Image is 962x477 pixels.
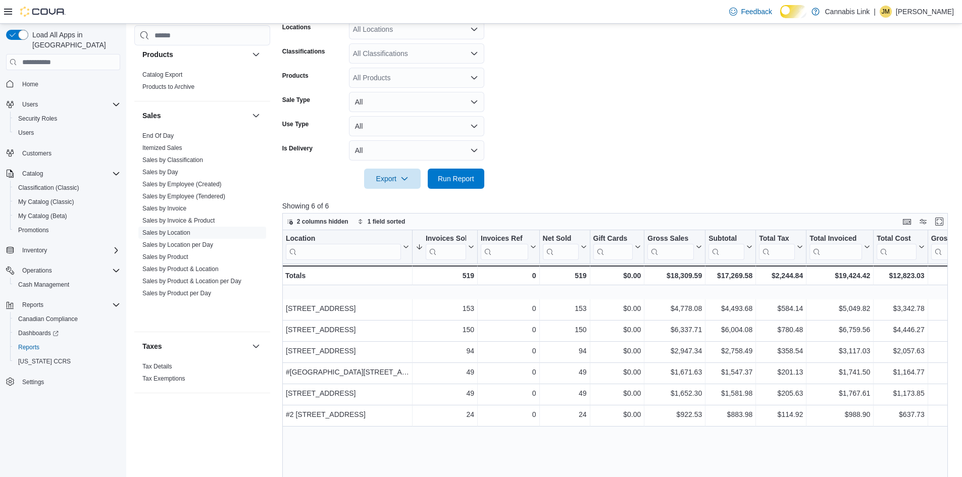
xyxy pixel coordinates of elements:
button: Open list of options [470,49,478,58]
span: Operations [18,264,120,277]
span: Sales by Employee (Created) [142,180,222,188]
div: $0.00 [593,324,641,336]
div: Location [286,234,401,260]
span: Products to Archive [142,83,194,91]
button: Taxes [250,340,262,352]
div: $2,758.49 [708,345,752,357]
button: All [349,92,484,112]
div: 0 [481,387,536,399]
nav: Complex example [6,72,120,415]
button: [US_STATE] CCRS [10,354,124,368]
div: [STREET_ADDRESS] [286,324,409,336]
div: Gift Card Sales [593,234,633,260]
div: Gross Sales [647,234,694,244]
a: Sales by Location per Day [142,241,213,248]
span: Users [14,127,120,139]
span: Sales by Day [142,168,178,176]
div: 94 [416,345,474,357]
div: $3,117.03 [809,345,870,357]
button: All [349,116,484,136]
span: Sales by Product per Day [142,289,211,297]
img: Cova [20,7,66,17]
div: $780.48 [759,324,803,336]
span: Cash Management [14,279,120,291]
div: $922.53 [647,408,702,420]
span: Classification (Classic) [18,184,79,192]
span: Settings [22,378,44,386]
button: Gross Sales [647,234,702,260]
span: Feedback [741,7,772,17]
span: Security Roles [14,113,120,125]
button: Invoices Ref [481,234,536,260]
span: 1 field sorted [368,218,406,226]
span: Dashboards [14,327,120,339]
div: #[GEOGRAPHIC_DATA][STREET_ADDRESS] [286,366,409,378]
a: Cash Management [14,279,73,291]
div: Total Cost [877,234,916,244]
span: End Of Day [142,132,174,140]
button: Users [10,126,124,140]
span: Reports [18,299,120,311]
div: $1,547.37 [708,366,752,378]
button: Security Roles [10,112,124,126]
button: 1 field sorted [353,216,410,228]
div: $201.13 [759,366,803,378]
a: Tax Exemptions [142,375,185,382]
button: Total Tax [759,234,803,260]
span: Sales by Location per Day [142,241,213,249]
div: Total Invoiced [809,234,862,244]
h3: Sales [142,111,161,121]
div: 153 [416,302,474,314]
div: $0.00 [593,345,641,357]
div: $2,244.84 [759,270,803,282]
div: 49 [416,387,474,399]
p: | [874,6,876,18]
button: Operations [2,263,124,278]
div: Net Sold [542,234,578,260]
div: $1,671.63 [647,366,702,378]
div: $114.92 [759,408,803,420]
div: 94 [542,345,586,357]
button: Home [2,76,124,91]
span: Users [22,100,38,109]
div: 0 [481,345,536,357]
div: $6,759.56 [809,324,870,336]
div: $358.54 [759,345,803,357]
div: [STREET_ADDRESS] [286,345,409,357]
div: $2,057.63 [877,345,924,357]
button: Total Invoiced [809,234,870,260]
button: Catalog [18,168,47,180]
span: Catalog Export [142,71,182,79]
div: 49 [416,366,474,378]
a: Promotions [14,224,53,236]
div: Jewel MacDonald [880,6,892,18]
span: Promotions [18,226,49,234]
span: Canadian Compliance [14,313,120,325]
a: Sales by Employee (Tendered) [142,193,225,200]
div: Sales [134,130,270,332]
span: Sales by Classification [142,156,203,164]
span: Run Report [438,174,474,184]
span: Sales by Location [142,229,190,237]
div: 150 [542,324,586,336]
div: Total Tax [759,234,795,260]
div: Subtotal [708,234,744,260]
span: Customers [18,147,120,160]
div: $0.00 [593,366,641,378]
button: Users [2,97,124,112]
div: Total Invoiced [809,234,862,260]
a: [US_STATE] CCRS [14,355,75,367]
button: Open list of options [470,25,478,33]
a: My Catalog (Beta) [14,210,71,222]
span: [US_STATE] CCRS [18,357,71,365]
div: Total Cost [877,234,916,260]
span: Itemized Sales [142,144,182,152]
button: Total Cost [877,234,924,260]
h3: Products [142,49,173,60]
div: 150 [416,324,474,336]
span: Export [370,169,415,189]
span: Inventory [22,246,47,254]
span: Promotions [14,224,120,236]
span: Customers [22,149,52,157]
label: Products [282,72,309,80]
